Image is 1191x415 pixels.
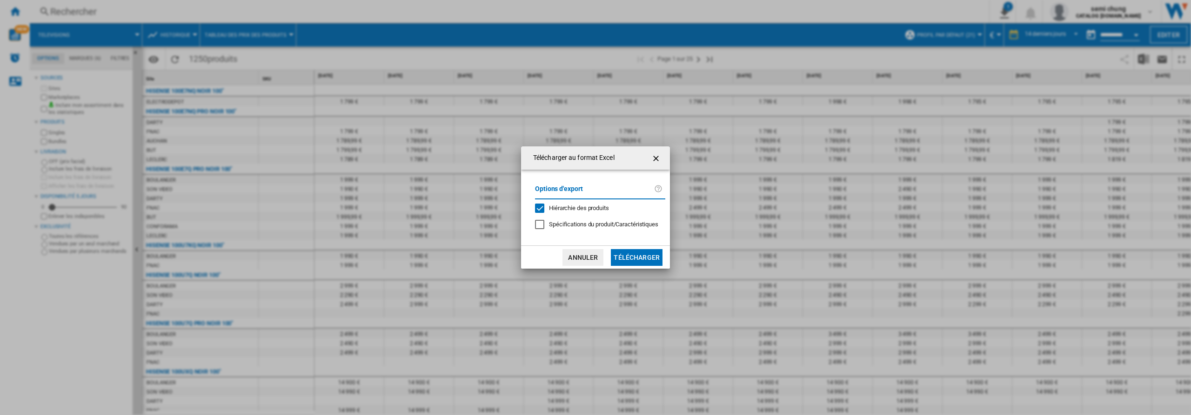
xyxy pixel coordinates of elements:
[549,221,658,228] span: Spécifications du produit/Caractéristiques
[549,220,658,229] div: S'applique uniquement à la vision catégorie
[648,149,666,167] button: getI18NText('BUTTONS.CLOSE_DIALOG')
[529,153,615,163] h4: Télécharger au format Excel
[651,153,662,164] ng-md-icon: getI18NText('BUTTONS.CLOSE_DIALOG')
[611,249,662,266] button: Télécharger
[535,184,654,201] label: Options d'export
[549,204,609,211] span: Hiérarchie des produits
[535,204,658,213] md-checkbox: Hiérarchie des produits
[562,249,603,266] button: Annuler
[521,146,670,269] md-dialog: Télécharger au ...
